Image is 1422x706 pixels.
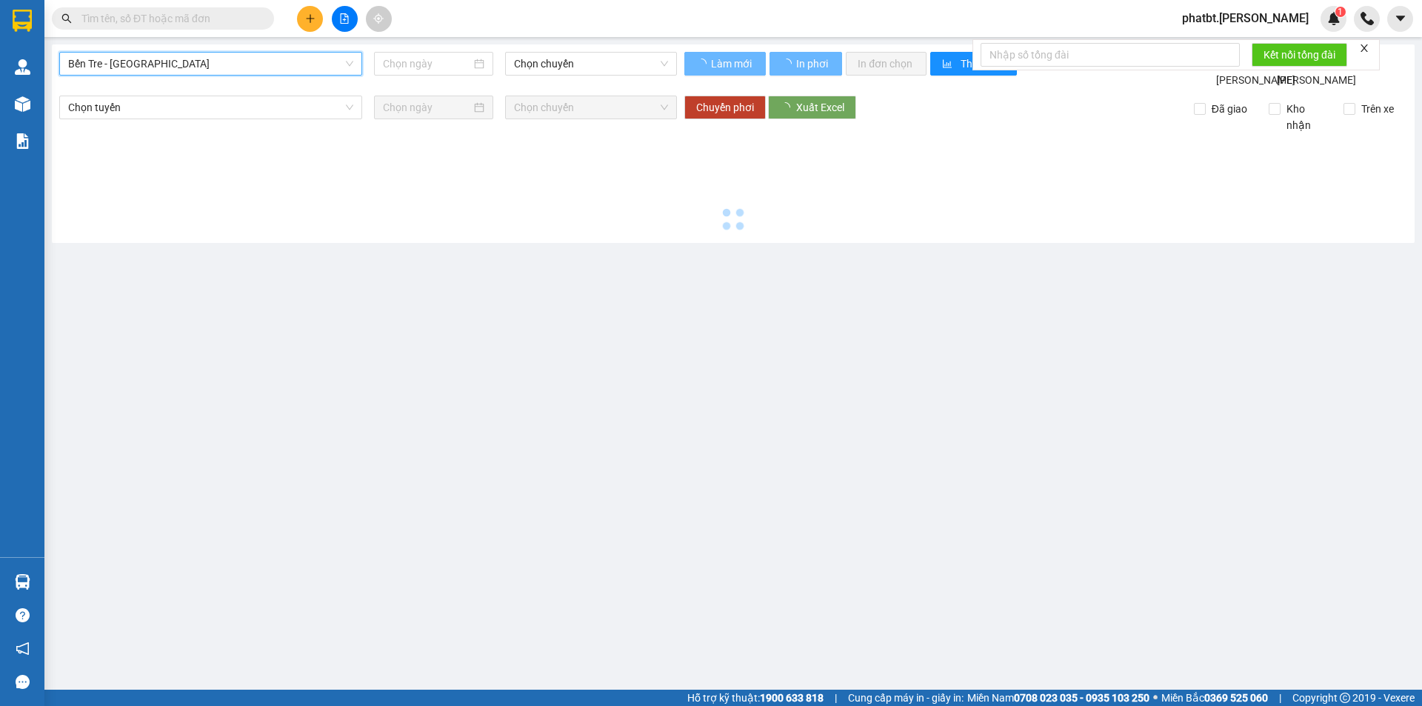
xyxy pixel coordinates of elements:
span: Kho nhận [1281,101,1332,133]
span: message [16,675,30,689]
button: bar-chartThống kê [930,52,1017,76]
span: Chọn chuyến [514,53,668,75]
span: Nhận: [141,13,177,28]
img: warehouse-icon [15,574,30,590]
input: Nhập số tổng đài [981,43,1240,67]
span: Thống kê [961,56,1005,72]
span: Kết nối tổng đài [1264,47,1335,63]
span: ⚪️ [1153,695,1158,701]
span: phatbt.[PERSON_NAME] [1170,9,1321,27]
button: plus [297,6,323,32]
strong: 1900 633 818 [760,692,824,704]
span: caret-down [1394,12,1407,25]
img: icon-new-feature [1327,12,1341,25]
div: [PERSON_NAME] Tư [PERSON_NAME] [13,13,131,81]
span: copyright [1340,693,1350,703]
img: warehouse-icon [15,96,30,112]
button: In phơi [770,52,842,76]
span: | [1279,690,1281,706]
sup: 1 [1335,7,1346,17]
img: warehouse-icon [15,59,30,75]
span: Chọn chuyến [514,96,668,119]
img: solution-icon [15,133,30,149]
span: Miền Bắc [1161,690,1268,706]
span: Bến Tre - Sài Gòn [68,53,353,75]
button: Làm mới [684,52,766,76]
span: plus [305,13,316,24]
input: Chọn ngày [383,56,471,72]
span: Hỗ trợ kỹ thuật: [687,690,824,706]
span: aim [373,13,384,24]
strong: 0708 023 035 - 0935 103 250 [1014,692,1149,704]
div: TRIỆU [141,46,260,64]
button: Xuất Excel [768,96,856,119]
span: Làm mới [711,56,754,72]
span: search [61,13,72,24]
button: file-add [332,6,358,32]
span: Chọn tuyến [68,96,353,119]
input: Chọn ngày [383,99,471,116]
span: Cung cấp máy in - giấy in: [848,690,964,706]
span: Gửi: [13,13,36,28]
span: notification [16,642,30,656]
button: In đơn chọn [846,52,927,76]
span: Miền Nam [967,690,1149,706]
span: In phơi [796,56,830,72]
span: loading [781,59,794,69]
span: Đã giao [1206,101,1253,117]
span: file-add [339,13,350,24]
img: logo-vxr [13,10,32,32]
span: close [1359,43,1369,53]
span: question-circle [16,608,30,622]
strong: 0369 525 060 [1204,692,1268,704]
span: bar-chart [942,59,955,70]
span: 1 [1338,7,1343,17]
button: aim [366,6,392,32]
button: caret-down [1387,6,1413,32]
div: [PERSON_NAME] [141,13,260,46]
div: NHI [13,81,131,99]
input: Tìm tên, số ĐT hoặc mã đơn [81,10,256,27]
img: phone-icon [1361,12,1374,25]
span: loading [696,59,709,69]
span: | [835,690,837,706]
span: Trên xe [1355,101,1400,117]
button: Chuyển phơi [684,96,766,119]
button: Kết nối tổng đài [1252,43,1347,67]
